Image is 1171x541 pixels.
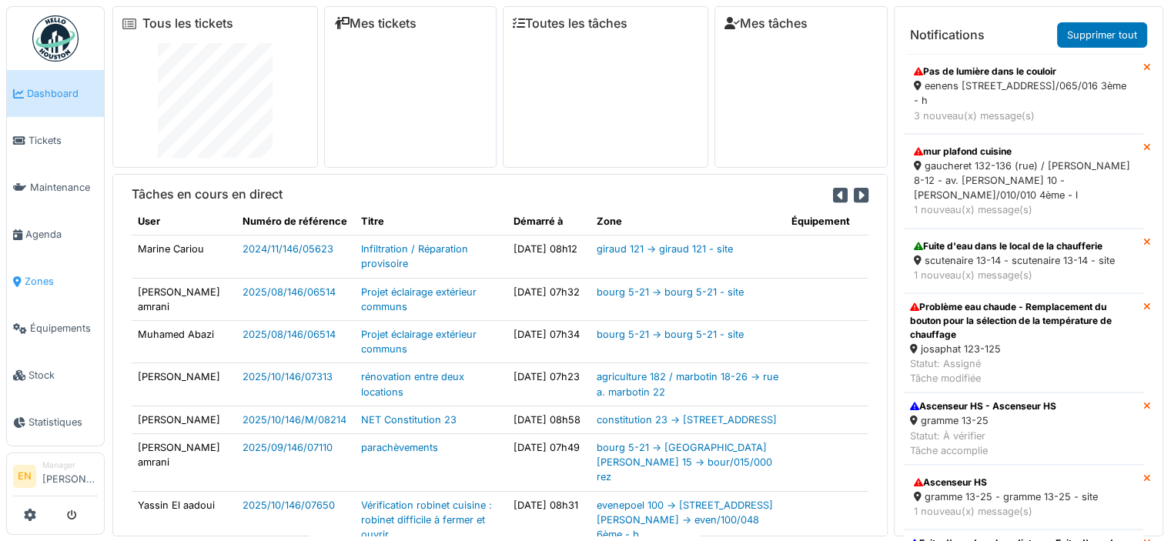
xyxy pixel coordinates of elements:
div: Ascenseur HS [914,476,1133,489]
a: 2025/09/146/07110 [243,442,333,453]
div: Manager [42,459,98,471]
td: [PERSON_NAME] [132,363,236,406]
a: Équipements [7,305,104,352]
span: Équipements [30,321,98,336]
a: Mes tâches [724,16,808,31]
a: Tous les tickets [142,16,233,31]
div: Pas de lumière dans le couloir [914,65,1133,78]
a: Problème eau chaude - Remplacement du bouton pour la sélection de la température de chauffage jos... [904,293,1143,393]
td: [PERSON_NAME] amrani [132,433,236,491]
li: [PERSON_NAME] [42,459,98,493]
a: 2024/11/146/05623 [243,243,333,255]
a: EN Manager[PERSON_NAME] [13,459,98,496]
div: gaucheret 132-136 (rue) / [PERSON_NAME] 8-12 - av. [PERSON_NAME] 10 - [PERSON_NAME]/010/010 4ème - l [914,159,1133,203]
a: Projet éclairage extérieur communs [361,329,477,355]
a: Zones [7,258,104,305]
div: Fuite d'eau dans le local de la chaufferie [914,239,1133,253]
td: Muhamed Abazi [132,321,236,363]
a: constitution 23 -> [STREET_ADDRESS] [597,414,777,426]
h6: Notifications [910,28,985,42]
td: [PERSON_NAME] [132,406,236,433]
a: mur plafond cuisine gaucheret 132-136 (rue) / [PERSON_NAME] 8-12 - av. [PERSON_NAME] 10 - [PERSON... [904,134,1143,229]
li: EN [13,465,36,488]
a: Maintenance [7,164,104,211]
a: parachèvements [361,442,438,453]
a: bourg 5-21 -> [GEOGRAPHIC_DATA][PERSON_NAME] 15 -> bour/015/000 rez [597,442,772,483]
div: 1 nouveau(x) message(s) [914,504,1133,519]
th: Numéro de référence [236,208,355,235]
a: 2025/08/146/06514 [243,329,336,340]
div: Problème eau chaude - Remplacement du bouton pour la sélection de la température de chauffage [910,300,1137,342]
td: [PERSON_NAME] amrani [132,278,236,320]
div: mur plafond cuisine [914,145,1133,159]
div: Statut: À vérifier Tâche accomplie [910,429,1056,458]
div: 3 nouveau(x) message(s) [914,109,1133,123]
span: Tickets [28,133,98,148]
a: Toutes les tâches [513,16,627,31]
div: gramme 13-25 [910,413,1056,428]
td: [DATE] 08h12 [507,235,591,278]
th: Équipement [785,208,868,235]
a: Mes tickets [334,16,417,31]
a: Vérification robinet cuisine : robinet difficile à fermer et ouvrir [361,499,492,540]
a: Fuite d'eau dans le local de la chaufferie scutenaire 13-14 - scutenaire 13-14 - site 1 nouveau(x... [904,229,1143,293]
a: Agenda [7,211,104,258]
div: 1 nouveau(x) message(s) [914,202,1133,217]
a: Tickets [7,117,104,164]
span: translation missing: fr.shared.user [138,215,160,227]
td: [DATE] 07h32 [507,278,591,320]
a: 2025/08/146/06514 [243,286,336,298]
a: rénovation entre deux locations [361,371,464,397]
span: Zones [25,274,98,289]
a: giraud 121 -> giraud 121 - site [597,243,733,255]
th: Démarré à [507,208,591,235]
a: Statistiques [7,399,104,446]
a: 2025/10/146/M/08214 [243,414,346,426]
div: 1 nouveau(x) message(s) [914,268,1133,282]
th: Titre [355,208,507,235]
span: Agenda [25,227,98,242]
td: Marine Cariou [132,235,236,278]
td: [DATE] 08h58 [507,406,591,433]
div: Statut: Assigné Tâche modifiée [910,356,1137,386]
div: scutenaire 13-14 - scutenaire 13-14 - site [914,253,1133,268]
div: gramme 13-25 - gramme 13-25 - site [914,489,1133,504]
td: [DATE] 07h49 [507,433,591,491]
a: Ascenseur HS gramme 13-25 - gramme 13-25 - site 1 nouveau(x) message(s) [904,465,1143,529]
img: Badge_color-CXgf-gQk.svg [32,15,79,62]
a: bourg 5-21 -> bourg 5-21 - site [597,286,744,298]
a: Projet éclairage extérieur communs [361,286,477,312]
div: Ascenseur HS - Ascenseur HS [910,399,1056,413]
a: 2025/10/146/07313 [243,371,333,382]
a: agriculture 182 / marbotin 18-26 -> rue a. marbotin 22 [597,371,778,397]
a: Dashboard [7,70,104,117]
a: 2025/10/146/07650 [243,499,335,511]
a: Stock [7,352,104,399]
a: Infiltration / Réparation provisoire [361,243,468,269]
div: eenens [STREET_ADDRESS]/065/016 3ème - h [914,78,1133,108]
a: bourg 5-21 -> bourg 5-21 - site [597,329,744,340]
span: Dashboard [27,86,98,101]
span: Stock [28,368,98,382]
a: Pas de lumière dans le couloir eenens [STREET_ADDRESS]/065/016 3ème - h 3 nouveau(x) message(s) [904,54,1143,134]
a: Ascenseur HS - Ascenseur HS gramme 13-25 Statut: À vérifierTâche accomplie [904,392,1143,465]
a: evenepoel 100 -> [STREET_ADDRESS][PERSON_NAME] -> even/100/048 6ème - b [597,499,773,540]
td: [DATE] 07h34 [507,321,591,363]
td: [DATE] 07h23 [507,363,591,406]
div: josaphat 123-125 [910,342,1137,356]
h6: Tâches en cours en direct [132,187,283,202]
a: NET Constitution 23 [361,414,457,426]
span: Maintenance [30,180,98,195]
a: Supprimer tout [1057,22,1147,48]
span: Statistiques [28,415,98,429]
th: Zone [591,208,785,235]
